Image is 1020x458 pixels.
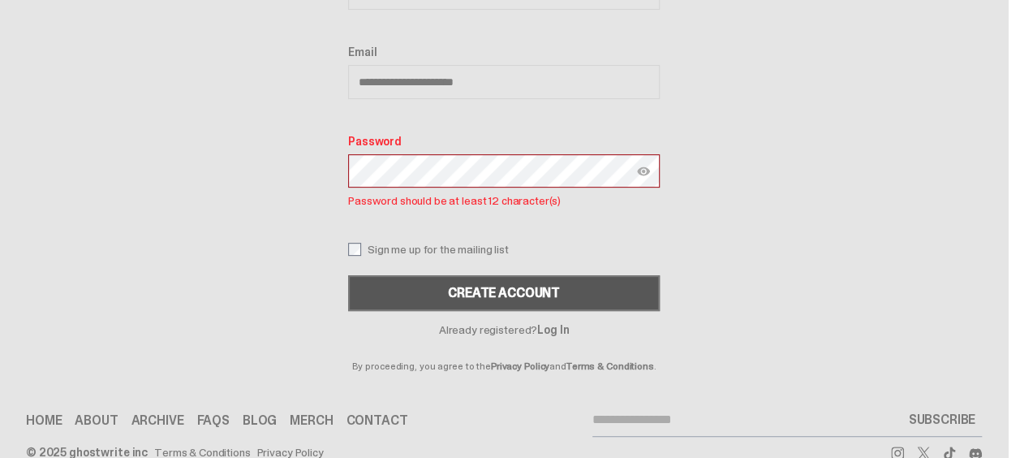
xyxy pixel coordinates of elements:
a: FAQs [196,414,229,427]
a: About [75,414,118,427]
div: Create Account [448,287,560,300]
a: Terms & Conditions [154,447,250,458]
img: Show password [637,165,650,178]
a: Privacy Policy [491,360,549,373]
a: Contact [346,414,407,427]
a: Home [26,414,62,427]
p: By proceeding, you agree to the and . [348,335,660,371]
button: SUBSCRIBE [902,404,982,436]
p: Already registered? [348,324,660,335]
label: Email [348,45,660,58]
a: Blog [243,414,277,427]
a: Privacy Policy [257,447,324,458]
input: Sign me up for the mailing list [348,243,361,256]
a: Terms & Conditions [566,360,654,373]
p: Password should be at least 12 character(s) [348,191,660,210]
label: Sign me up for the mailing list [348,243,660,256]
div: © 2025 ghostwrite inc [26,447,148,458]
a: Archive [131,414,184,427]
a: Merch [290,414,333,427]
label: Password [348,135,660,148]
a: Log In [537,322,569,337]
button: Create Account [348,275,660,311]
